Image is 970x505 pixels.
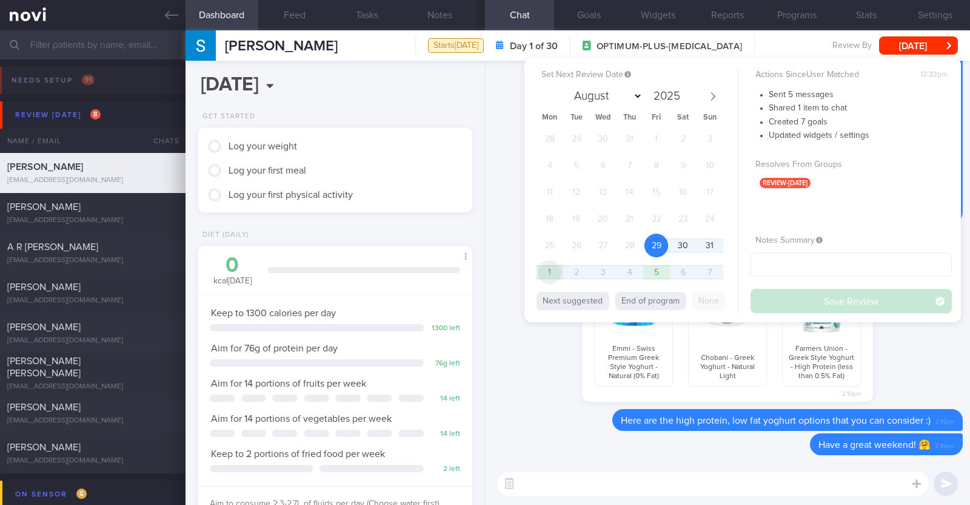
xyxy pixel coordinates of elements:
span: August 29, 2025 [644,234,668,257]
strong: Day 1 of 30 [510,40,558,52]
span: September 4, 2025 [618,260,641,284]
div: Get Started [198,112,255,121]
span: Thu [617,114,643,122]
label: Set Next Review Date [541,70,733,81]
span: [PERSON_NAME] [7,162,83,172]
div: 2 left [430,465,460,474]
span: 2:10pm [842,387,861,398]
span: 2:10pm [935,415,954,426]
input: Year [649,90,682,102]
span: Here are the high protein, low fat yoghurt options that you can consider :) [621,416,931,425]
span: Notes Summary [755,236,823,245]
span: review-[DATE] [760,178,811,188]
span: September 7, 2025 [698,260,721,284]
button: End of program [615,292,686,310]
div: Diet (Daily) [198,231,249,240]
label: Resolves From Groups [755,160,947,171]
div: 0 [210,255,255,276]
span: [PERSON_NAME] [7,282,81,292]
div: kcal [DATE] [210,255,255,287]
span: 2:10pm [935,439,954,450]
span: Aim for 14 portions of fruits per week [211,379,366,388]
li: Created 7 goals [769,114,952,128]
div: [EMAIL_ADDRESS][DOMAIN_NAME] [7,416,178,425]
span: [PERSON_NAME] [PERSON_NAME] [7,356,81,378]
button: [DATE] [879,36,958,55]
span: Fri [643,114,670,122]
div: 14 left [430,430,460,439]
select: Month [569,87,643,106]
span: 8 [90,109,101,120]
div: [EMAIL_ADDRESS][DOMAIN_NAME] [7,216,178,225]
div: Emmi - Swiss Premium Greek Style Yoghurt - Natural (0% Fat) [594,265,673,387]
span: Keep to 1300 calories per day [211,308,336,318]
button: Next suggested [537,292,609,310]
li: Shared 1 item to chat [769,100,952,114]
div: [EMAIL_ADDRESS][DOMAIN_NAME] [7,296,178,305]
div: Needs setup [8,72,98,89]
span: A R [PERSON_NAME] [7,242,98,252]
span: August 31, 2025 [698,234,721,257]
span: 6 [76,489,87,499]
span: September 3, 2025 [591,260,615,284]
li: Updated widgets / settings [769,127,952,141]
div: Review [DATE] [12,107,104,123]
span: September 6, 2025 [671,260,695,284]
span: OPTIMUM-PLUS-[MEDICAL_DATA] [597,41,742,53]
div: Farmers Union - Greek Style Yoghurt - High Protein (less than 0.5% Fat) [782,265,861,387]
span: [PERSON_NAME] [7,202,81,212]
span: 91 [82,75,95,85]
span: August 30, 2025 [671,234,695,257]
span: Have a great weekend! 🤗 [818,440,931,450]
span: Aim for 14 portions of vegetables per week [211,414,392,424]
label: Actions Since User Matched [755,70,947,81]
span: [PERSON_NAME] [7,442,81,452]
span: September 2, 2025 [564,260,588,284]
span: [PERSON_NAME] [7,322,81,332]
div: Starts [DATE] [428,38,484,53]
span: September 5, 2025 [644,260,668,284]
li: Sent 5 messages [769,87,952,101]
span: [PERSON_NAME] [7,402,81,412]
div: [EMAIL_ADDRESS][DOMAIN_NAME] [7,256,178,265]
div: [EMAIL_ADDRESS][DOMAIN_NAME] [7,336,178,345]
span: Sun [697,114,723,122]
span: [PERSON_NAME] [225,39,338,53]
span: Keep to 2 portions of fried food per week [211,449,385,459]
span: 12:33pm [920,70,947,80]
div: [EMAIL_ADDRESS][DOMAIN_NAME] [7,176,178,185]
span: Sat [670,114,697,122]
span: Aim for 76g of protein per day [211,344,338,353]
div: [EMAIL_ADDRESS][DOMAIN_NAME] [7,456,178,466]
div: 76 g left [430,359,460,368]
span: Review By [832,41,872,52]
div: Chats [137,129,186,153]
span: September 1, 2025 [538,260,561,284]
div: On sensor [12,486,90,503]
div: 1300 left [430,324,460,333]
span: Mon [537,114,563,122]
div: [EMAIL_ADDRESS][DOMAIN_NAME] [7,382,178,391]
div: 14 left [430,395,460,404]
span: Tue [563,114,590,122]
span: Wed [590,114,617,122]
div: Chobani - Greek Yoghurt - Natural Light [688,265,767,387]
